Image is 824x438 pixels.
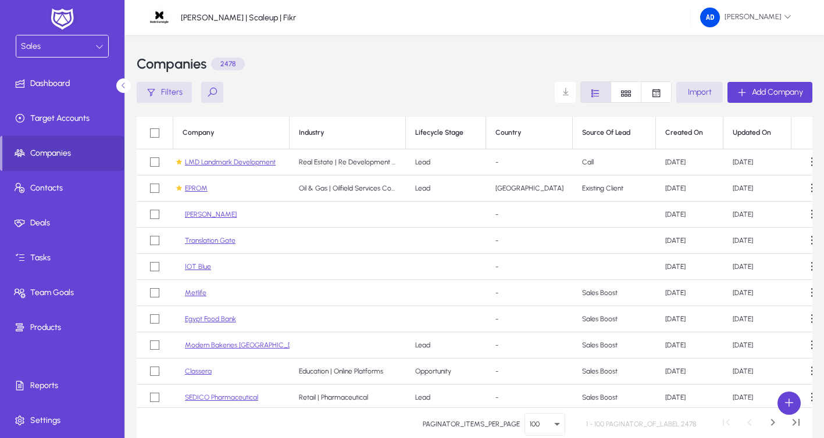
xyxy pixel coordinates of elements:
[573,175,656,202] td: Existing Client
[406,332,486,358] td: Lead
[665,128,703,137] div: Created On
[185,184,208,193] a: EPROM
[299,128,324,137] div: Industry
[486,358,573,385] td: -
[723,202,791,228] td: [DATE]
[733,128,782,137] div: Updated On
[733,128,771,137] div: Updated On
[761,412,784,436] button: Next page
[137,82,192,103] button: Filters
[290,175,406,202] td: Oil & Gas | Oilfield Services Company
[2,368,127,403] a: Reports
[406,358,486,385] td: Opportunity
[665,128,714,137] div: Created On
[573,306,656,332] td: Sales Boost
[423,418,520,430] div: PAGINATOR_ITEMS_PER_PAGE
[185,289,206,297] a: Metlife
[2,415,127,426] span: Settings
[2,322,127,333] span: Products
[185,367,212,376] a: Classera
[183,128,280,137] div: Company
[656,175,723,202] td: [DATE]
[656,280,723,306] td: [DATE]
[573,332,656,358] td: Sales Boost
[656,149,723,175] td: [DATE]
[181,13,296,23] p: [PERSON_NAME] | Scaleup | Fikr
[2,66,127,101] a: Dashboard
[727,82,812,103] button: Add Company
[2,403,127,438] a: Settings
[656,332,723,358] td: [DATE]
[415,128,463,137] div: Lifecycle Stage
[573,149,656,175] td: Call
[2,113,127,124] span: Target Accounts
[723,358,791,385] td: [DATE]
[148,6,170,28] img: 6.png
[2,287,127,299] span: Team Goals
[656,254,723,280] td: [DATE]
[582,128,646,137] div: Source Of Lead
[723,332,791,358] td: [DATE]
[486,254,573,280] td: -
[580,81,672,103] mat-button-toggle-group: Font Style
[486,280,573,306] td: -
[406,175,486,202] td: Lead
[48,7,77,31] img: white-logo.png
[2,252,127,264] span: Tasks
[2,101,127,136] a: Target Accounts
[185,341,307,350] a: Modern Bakeries [GEOGRAPHIC_DATA]
[185,393,258,402] a: SEDICO Pharmaceutical
[582,128,630,137] div: Source Of Lead
[290,358,406,385] td: Education | Online Platforms
[656,358,723,385] td: [DATE]
[656,385,723,411] td: [DATE]
[2,171,127,206] a: Contacts
[723,149,791,175] td: [DATE]
[486,385,573,411] td: -
[573,280,656,306] td: Sales Boost
[586,418,696,430] div: 1 - 100 PAGINATOR_OF_LABEL 2478
[700,8,791,27] span: [PERSON_NAME]
[406,149,486,175] td: Lead
[723,254,791,280] td: [DATE]
[290,149,406,175] td: Real Estate | Re Development & Construction
[486,175,573,202] td: [GEOGRAPHIC_DATA]
[486,149,573,175] td: -
[691,7,801,28] button: [PERSON_NAME]
[2,78,127,89] span: Dashboard
[2,380,127,392] span: Reports
[185,158,276,167] a: LMD Landmark Development
[656,202,723,228] td: [DATE]
[784,412,808,436] button: Last page
[185,315,236,324] a: Egypt Food Bank
[299,128,396,137] div: Industry
[486,332,573,358] td: -
[700,8,720,27] img: 15.png
[723,175,791,202] td: [DATE]
[185,236,236,245] a: Translation Gate
[2,148,124,159] span: Companies
[573,385,656,411] td: Sales Boost
[161,87,183,97] span: Filters
[406,385,486,411] td: Lead
[486,306,573,332] td: -
[530,420,540,428] span: 100
[2,275,127,310] a: Team Goals
[185,263,211,271] a: IOT Blue
[2,217,127,229] span: Deals
[211,58,245,70] p: 2478
[723,306,791,332] td: [DATE]
[656,228,723,254] td: [DATE]
[495,128,522,137] div: Country
[2,310,127,345] a: Products
[688,87,712,97] span: Import
[486,202,573,228] td: -
[723,280,791,306] td: [DATE]
[723,228,791,254] td: [DATE]
[415,128,476,137] div: Lifecycle Stage
[185,210,237,219] a: [PERSON_NAME]
[183,128,215,137] div: Company
[752,87,803,97] span: Add Company
[2,206,127,240] a: Deals
[676,82,723,103] button: Import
